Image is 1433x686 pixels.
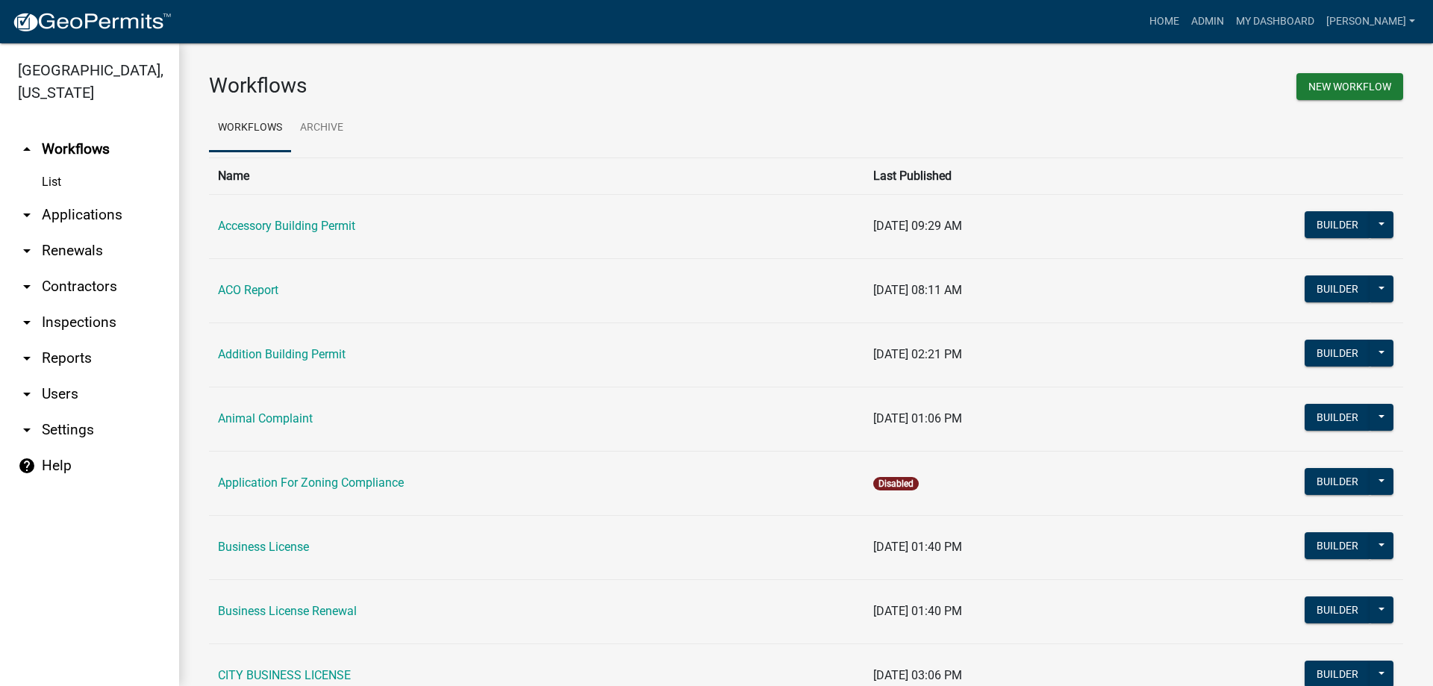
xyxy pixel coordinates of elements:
[873,347,962,361] span: [DATE] 02:21 PM
[18,421,36,439] i: arrow_drop_down
[873,668,962,682] span: [DATE] 03:06 PM
[209,73,795,99] h3: Workflows
[1305,211,1370,238] button: Builder
[873,283,962,297] span: [DATE] 08:11 AM
[218,604,357,618] a: Business License Renewal
[1305,404,1370,431] button: Builder
[1296,73,1403,100] button: New Workflow
[864,158,1132,194] th: Last Published
[218,347,346,361] a: Addition Building Permit
[18,385,36,403] i: arrow_drop_down
[209,105,291,152] a: Workflows
[291,105,352,152] a: Archive
[218,219,355,233] a: Accessory Building Permit
[1305,532,1370,559] button: Builder
[18,314,36,331] i: arrow_drop_down
[218,283,278,297] a: ACO Report
[18,206,36,224] i: arrow_drop_down
[209,158,864,194] th: Name
[18,457,36,475] i: help
[1320,7,1421,36] a: [PERSON_NAME]
[18,140,36,158] i: arrow_drop_up
[1305,275,1370,302] button: Builder
[218,411,313,425] a: Animal Complaint
[1185,7,1230,36] a: Admin
[1230,7,1320,36] a: My Dashboard
[1305,596,1370,623] button: Builder
[873,477,919,490] span: Disabled
[218,540,309,554] a: Business License
[1143,7,1185,36] a: Home
[218,475,404,490] a: Application For Zoning Compliance
[18,278,36,296] i: arrow_drop_down
[1305,468,1370,495] button: Builder
[873,219,962,233] span: [DATE] 09:29 AM
[18,242,36,260] i: arrow_drop_down
[1305,340,1370,367] button: Builder
[18,349,36,367] i: arrow_drop_down
[218,668,351,682] a: CITY BUSINESS LICENSE
[873,604,962,618] span: [DATE] 01:40 PM
[873,540,962,554] span: [DATE] 01:40 PM
[873,411,962,425] span: [DATE] 01:06 PM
